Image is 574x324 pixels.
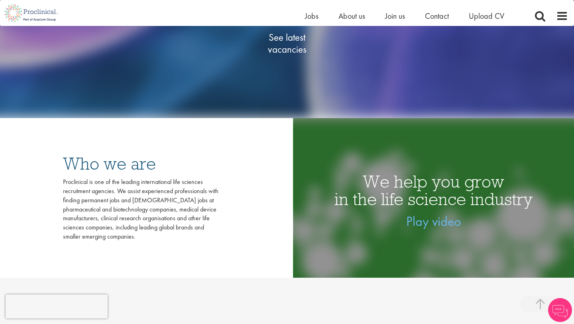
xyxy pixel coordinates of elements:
a: About us [338,11,365,21]
h3: Who we are [63,155,218,172]
a: Jobs [305,11,318,21]
iframe: reCAPTCHA [6,294,108,318]
a: Join us [385,11,405,21]
a: Contact [425,11,449,21]
a: Upload CV [469,11,504,21]
span: See latest vacancies [247,31,327,55]
div: Proclinical is one of the leading international life sciences recruitment agencies. We assist exp... [63,178,218,241]
h1: We help you grow in the life science industry [293,173,574,208]
img: Chatbot [548,298,572,322]
a: Play video [406,213,461,230]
